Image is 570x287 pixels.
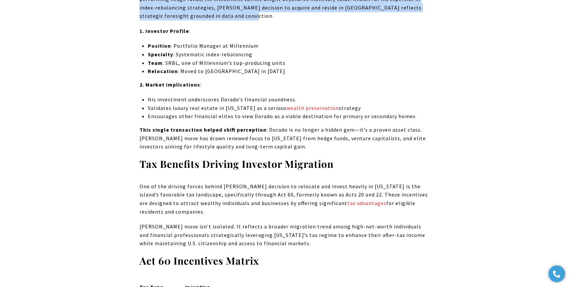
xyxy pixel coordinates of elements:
p: One of the driving forces behind [PERSON_NAME] decision to relocate and invest heavily in [US_STA... [140,182,430,216]
p: : [140,27,430,36]
li: Validates luxury real estate in [US_STATE] as a serious strategy [148,104,430,113]
li: Encourages other financial elites to view Dorado as a viable destination for primary or secondary... [148,112,430,121]
li: : SRBL, one of Millennium’s top-producing units [148,59,430,67]
li: His investment underscores Dorado’s financial soundness. [148,95,430,104]
li: : Moved to [GEOGRAPHIC_DATA] in [DATE] [148,67,430,76]
p: : [140,81,430,89]
strong: Specialty [148,51,173,58]
p: [PERSON_NAME] move isn’t isolated. It reflects a broader migration trend among high-net-worth ind... [140,222,430,248]
strong: Team [148,60,163,66]
strong: 2. Market Implications [140,81,200,88]
a: tax advantages - open in a new tab [347,200,386,206]
p: : Dorado is no longer a hidden gem—it’s a proven asset class. [PERSON_NAME] move has drawn renewe... [140,126,430,151]
strong: Tax Benefits Driving Investor Migration [140,157,333,170]
strong: Position [148,42,171,49]
strong: This single transaction helped shift perception [140,126,267,133]
strong: Relocation [148,68,178,74]
a: wealth preservation - open in a new tab [287,105,339,111]
li: : Systematic index-rebalancing [148,50,430,59]
li: : Portfolio Manager at Millennium [148,42,430,50]
strong: Act 60 Incentives Matrix [140,254,259,267]
strong: 1. Investor Profile [140,28,189,34]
